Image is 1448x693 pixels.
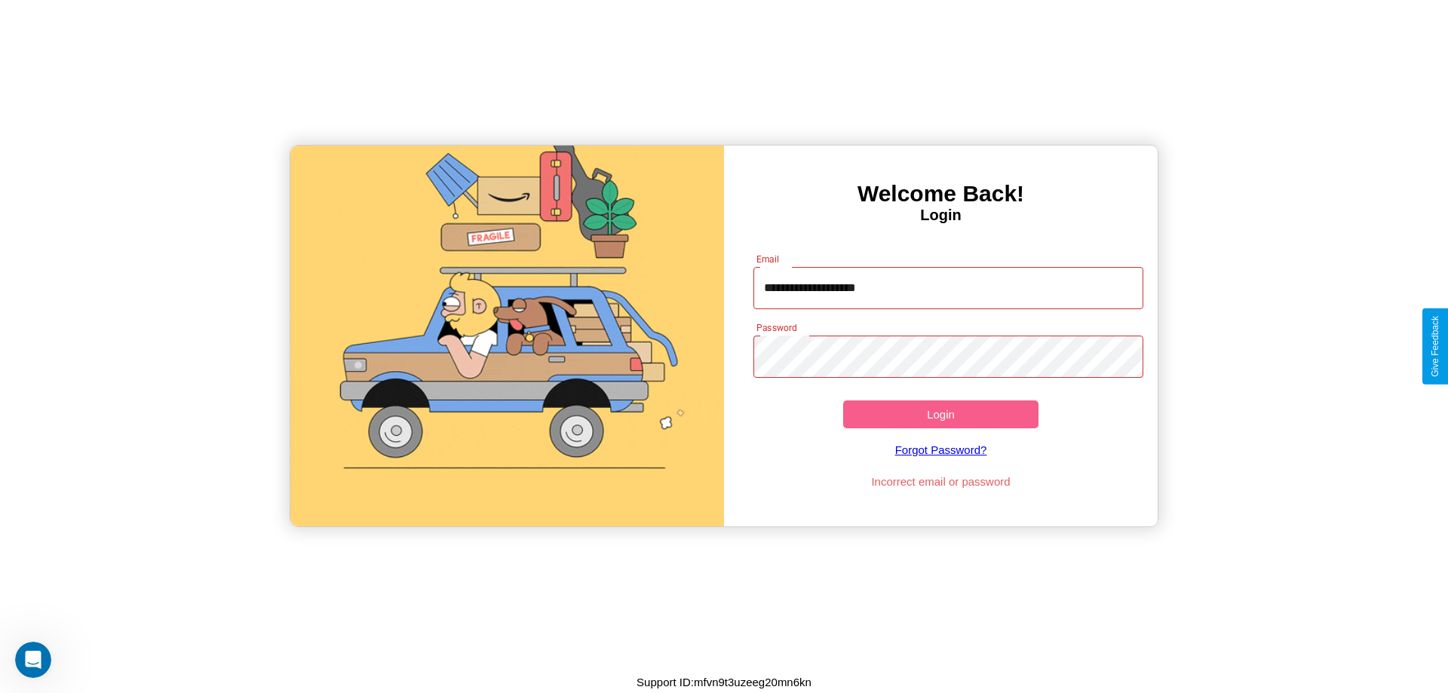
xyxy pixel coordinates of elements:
img: gif [290,146,724,526]
p: Incorrect email or password [746,471,1137,492]
h3: Welcome Back! [724,181,1158,207]
button: Login [843,400,1038,428]
a: Forgot Password? [746,428,1137,471]
iframe: Intercom live chat [15,642,51,678]
div: Give Feedback [1430,316,1440,377]
label: Email [756,253,780,265]
label: Password [756,321,796,334]
h4: Login [724,207,1158,224]
p: Support ID: mfvn9t3uzeeg20mn6kn [637,672,811,692]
